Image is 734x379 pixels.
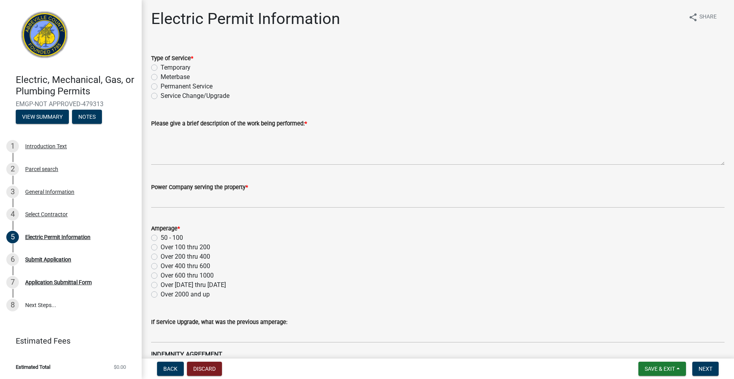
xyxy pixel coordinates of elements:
[699,13,717,22] span: Share
[16,100,126,108] span: EMGP-NOT APPROVED-479313
[25,212,68,217] div: Select Contractor
[6,208,19,221] div: 4
[638,362,686,376] button: Save & Exit
[163,366,177,372] span: Back
[151,121,307,127] label: Please give a brief description of the work being performed:
[25,189,74,195] div: General Information
[161,72,190,82] label: Meterbase
[25,257,71,262] div: Submit Application
[6,231,19,243] div: 5
[161,261,210,271] label: Over 400 thru 600
[6,163,19,175] div: 2
[6,299,19,311] div: 8
[72,110,102,124] button: Notes
[16,110,69,124] button: View Summary
[161,252,210,261] label: Over 200 thru 400
[25,280,92,285] div: Application Submittal Form
[16,114,69,120] wm-modal-confirm: Summary
[25,166,58,172] div: Parcel search
[6,186,19,198] div: 3
[16,8,74,66] img: Abbeville County, South Carolina
[6,333,129,349] a: Estimated Fees
[161,290,210,299] label: Over 2000 and up
[16,74,135,97] h4: Electric, Mechanical, Gas, or Plumbing Permits
[151,9,340,28] h1: Electric Permit Information
[151,226,180,232] label: Amperage
[161,271,214,280] label: Over 600 thru 1000
[157,362,184,376] button: Back
[161,233,183,243] label: 50 - 100
[6,276,19,289] div: 7
[151,185,248,190] label: Power Company serving the property
[692,362,719,376] button: Next
[25,144,67,149] div: Introduction Text
[6,253,19,266] div: 6
[25,234,91,240] div: Electric Permit Information
[161,243,210,252] label: Over 100 thru 200
[161,63,190,72] label: Temporary
[161,91,229,101] label: Service Change/Upgrade
[6,140,19,153] div: 1
[72,114,102,120] wm-modal-confirm: Notes
[151,320,287,325] label: If Service Upgrade, what was the previous amperage:
[187,362,222,376] button: Discard
[688,13,698,22] i: share
[151,56,193,61] label: Type of Service
[161,280,226,290] label: Over [DATE] thru [DATE]
[16,364,50,370] span: Estimated Total
[161,82,213,91] label: Permanent Service
[699,366,712,372] span: Next
[151,351,222,358] strong: INDEMNITY AGREEMENT
[645,366,675,372] span: Save & Exit
[682,9,723,25] button: shareShare
[114,364,126,370] span: $0.00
